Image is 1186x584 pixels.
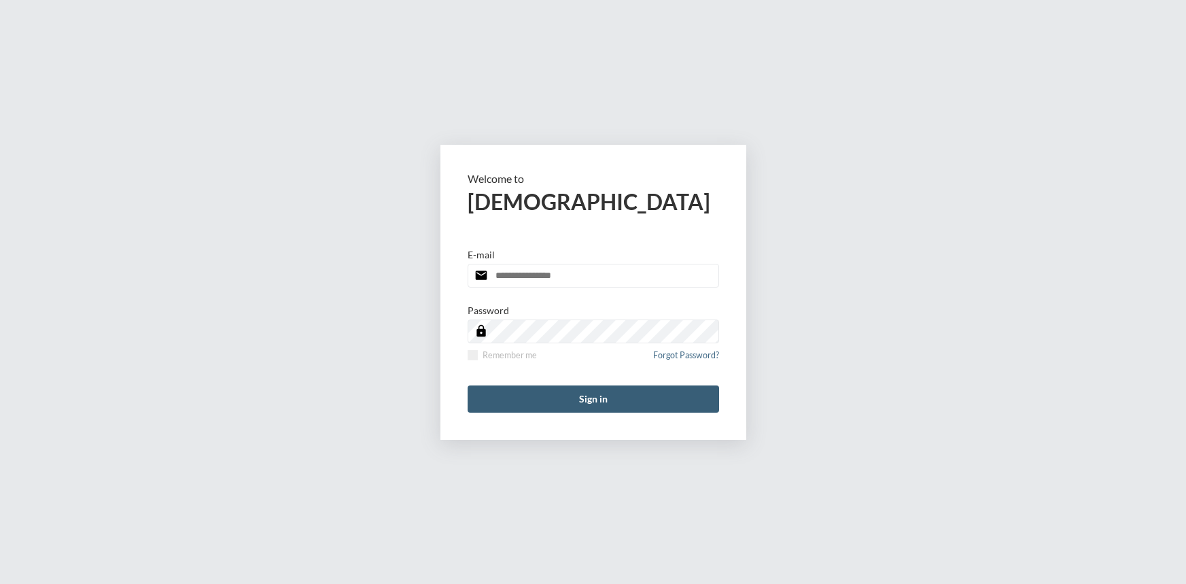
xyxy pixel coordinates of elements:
p: Password [468,305,509,316]
h2: [DEMOGRAPHIC_DATA] [468,188,719,215]
label: Remember me [468,350,537,360]
p: E-mail [468,249,495,260]
a: Forgot Password? [653,350,719,368]
button: Sign in [468,385,719,413]
p: Welcome to [468,172,719,185]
